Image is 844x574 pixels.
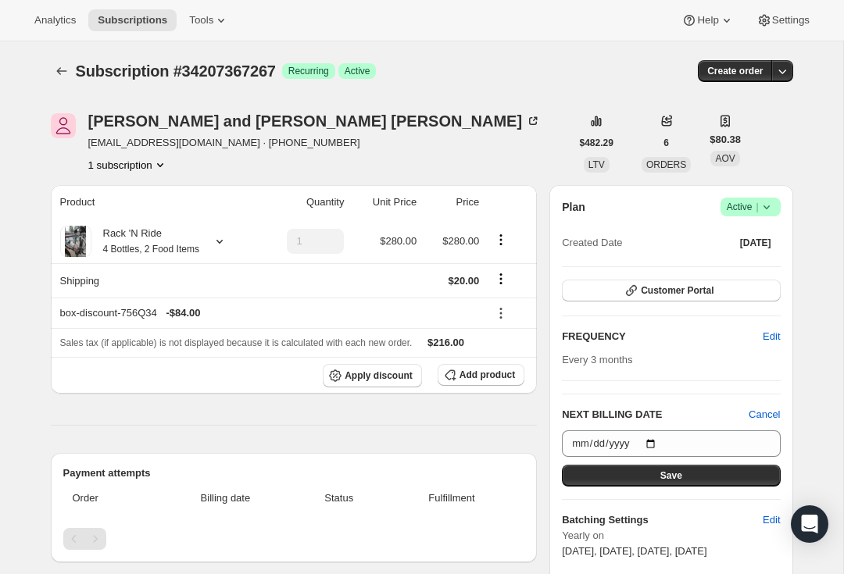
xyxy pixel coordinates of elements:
[772,14,810,27] span: Settings
[562,199,585,215] h2: Plan
[60,337,413,348] span: Sales tax (if applicable) is not displayed because it is calculated with each new order.
[51,263,259,298] th: Shipping
[288,65,329,77] span: Recurring
[646,159,686,170] span: ORDERS
[63,528,525,550] nav: Pagination
[740,237,771,249] span: [DATE]
[427,337,464,348] span: $216.00
[161,490,290,506] span: Billing date
[697,14,718,27] span: Help
[562,235,622,251] span: Created Date
[189,14,213,27] span: Tools
[421,185,484,219] th: Price
[442,235,479,247] span: $280.00
[763,512,780,528] span: Edit
[60,305,480,321] div: box-discount-756Q34
[166,305,200,321] span: - $84.00
[753,324,789,349] button: Edit
[562,465,780,487] button: Save
[34,14,76,27] span: Analytics
[562,528,780,544] span: Yearly on
[345,369,413,382] span: Apply discount
[76,62,276,80] span: Subscription #34207367267
[562,512,763,528] h6: Batching Settings
[663,137,669,149] span: 6
[710,132,741,148] span: $80.38
[707,65,763,77] span: Create order
[562,407,749,422] h2: NEXT BILLING DATE
[715,153,735,164] span: AOV
[562,354,632,365] span: Every 3 months
[460,369,515,381] span: Add product
[747,9,819,31] button: Settings
[51,185,259,219] th: Product
[88,135,542,151] span: [EMAIL_ADDRESS][DOMAIN_NAME] · [PHONE_NUMBER]
[380,235,417,247] span: $280.00
[438,364,524,386] button: Add product
[259,185,349,219] th: Quantity
[63,481,157,515] th: Order
[91,226,199,257] div: Rack 'N Ride
[63,465,525,481] h2: Payment attempts
[562,280,780,301] button: Customer Portal
[731,232,781,254] button: [DATE]
[727,199,774,215] span: Active
[698,60,772,82] button: Create order
[51,60,73,82] button: Subscriptions
[25,9,85,31] button: Analytics
[580,137,613,149] span: $482.29
[488,270,513,287] button: Shipping actions
[448,275,479,287] span: $20.00
[388,490,515,506] span: Fulfillment
[672,9,743,31] button: Help
[349,185,421,219] th: Unit Price
[791,505,828,543] div: Open Intercom Messenger
[660,469,682,482] span: Save
[562,545,706,557] span: [DATE], [DATE], [DATE], [DATE]
[88,9,177,31] button: Subscriptions
[488,231,513,248] button: Product actions
[753,508,789,533] button: Edit
[641,284,713,297] span: Customer Portal
[299,490,379,506] span: Status
[756,201,758,213] span: |
[763,329,780,344] span: Edit
[88,113,542,129] div: [PERSON_NAME] and [PERSON_NAME] [PERSON_NAME]
[654,132,678,154] button: 6
[98,14,167,27] span: Subscriptions
[570,132,623,154] button: $482.29
[323,364,422,387] button: Apply discount
[749,407,780,422] button: Cancel
[562,329,763,344] h2: FREQUENCY
[588,159,605,170] span: LTV
[345,65,370,77] span: Active
[51,113,76,138] span: Terry and Susan McWilliams
[180,9,238,31] button: Tools
[88,157,168,173] button: Product actions
[103,244,199,255] small: 4 Bottles, 2 Food Items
